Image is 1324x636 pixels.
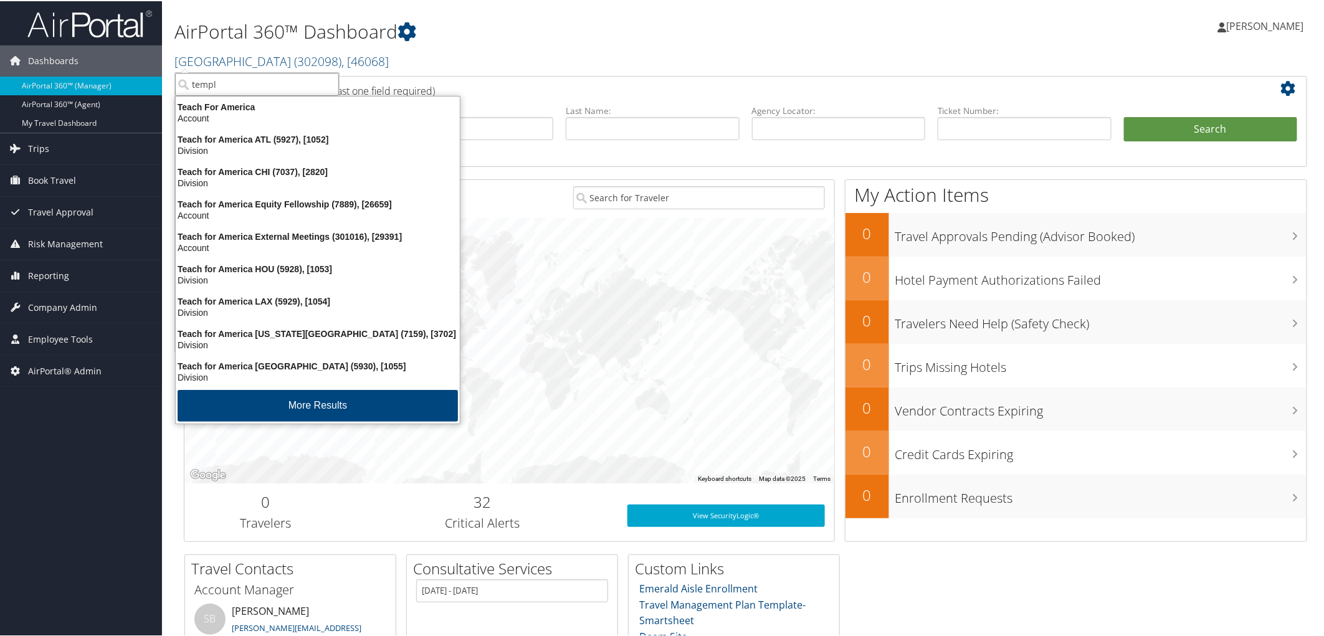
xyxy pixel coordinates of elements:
[294,52,341,69] span: ( 302098 )
[1218,6,1317,44] a: [PERSON_NAME]
[759,474,806,481] span: Map data ©2025
[698,473,751,482] button: Keyboard shortcuts
[168,176,467,187] div: Division
[194,580,386,597] h3: Account Manager
[168,133,467,144] div: Teach for America ATL (5927), [1052]
[640,597,806,627] a: Travel Management Plan Template- Smartsheet
[168,100,467,112] div: Teach For America
[168,327,467,338] div: Teach for America [US_STATE][GEOGRAPHIC_DATA] (7159), [3702]
[845,222,889,243] h2: 0
[356,490,609,511] h2: 32
[168,241,467,252] div: Account
[566,103,740,116] label: Last Name:
[174,52,389,69] a: [GEOGRAPHIC_DATA]
[168,230,467,241] div: Teach for America External Meetings (301016), [29391]
[28,164,76,195] span: Book Travel
[168,197,467,209] div: Teach for America Equity Fellowship (7889), [26659]
[28,132,49,163] span: Trips
[845,473,1307,517] a: 0Enrollment Requests
[895,439,1307,462] h3: Credit Cards Expiring
[1227,18,1304,32] span: [PERSON_NAME]
[316,83,435,97] span: (at least one field required)
[194,490,338,511] h2: 0
[194,513,338,531] h3: Travelers
[168,273,467,285] div: Division
[845,430,1307,473] a: 0Credit Cards Expiring
[168,371,467,382] div: Division
[168,359,467,371] div: Teach for America [GEOGRAPHIC_DATA] (5930), [1055]
[845,483,889,505] h2: 0
[28,259,69,290] span: Reporting
[168,165,467,176] div: Teach for America CHI (7037), [2820]
[845,386,1307,430] a: 0Vendor Contracts Expiring
[28,44,79,75] span: Dashboards
[194,77,1204,98] h2: Airtinerary Lookup
[188,466,229,482] img: Google
[28,227,103,259] span: Risk Management
[895,351,1307,375] h3: Trips Missing Hotels
[635,557,839,578] h2: Custom Links
[168,262,467,273] div: Teach for America HOU (5928), [1053]
[895,264,1307,288] h3: Hotel Payment Authorizations Failed
[174,17,936,44] h1: AirPortal 360™ Dashboard
[178,389,458,420] button: More Results
[845,255,1307,299] a: 0Hotel Payment Authorizations Failed
[28,291,97,322] span: Company Admin
[28,354,102,386] span: AirPortal® Admin
[845,299,1307,343] a: 0Travelers Need Help (Safety Check)
[168,295,467,306] div: Teach for America LAX (5929), [1054]
[895,308,1307,331] h3: Travelers Need Help (Safety Check)
[938,103,1112,116] label: Ticket Number:
[752,103,926,116] label: Agency Locator:
[845,353,889,374] h2: 0
[168,209,467,220] div: Account
[895,395,1307,419] h3: Vendor Contracts Expiring
[627,503,826,526] a: View SecurityLogic®
[895,221,1307,244] h3: Travel Approvals Pending (Advisor Booked)
[640,581,758,594] a: Emerald Aisle Enrollment
[413,557,617,578] h2: Consultative Services
[194,602,226,634] div: SB
[845,212,1307,255] a: 0Travel Approvals Pending (Advisor Booked)
[27,8,152,37] img: airportal-logo.png
[845,309,889,330] h2: 0
[895,482,1307,506] h3: Enrollment Requests
[845,343,1307,386] a: 0Trips Missing Hotels
[813,474,831,481] a: Terms (opens in new tab)
[380,103,554,116] label: First Name:
[168,338,467,349] div: Division
[341,52,389,69] span: , [ 46068 ]
[191,557,396,578] h2: Travel Contacts
[168,112,467,123] div: Account
[845,396,889,417] h2: 0
[845,440,889,461] h2: 0
[1124,116,1298,141] button: Search
[28,323,93,354] span: Employee Tools
[28,196,93,227] span: Travel Approval
[356,513,609,531] h3: Critical Alerts
[168,144,467,155] div: Division
[845,265,889,287] h2: 0
[573,185,826,208] input: Search for Traveler
[188,466,229,482] a: Open this area in Google Maps (opens a new window)
[845,181,1307,207] h1: My Action Items
[168,306,467,317] div: Division
[175,72,339,95] input: Search Accounts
